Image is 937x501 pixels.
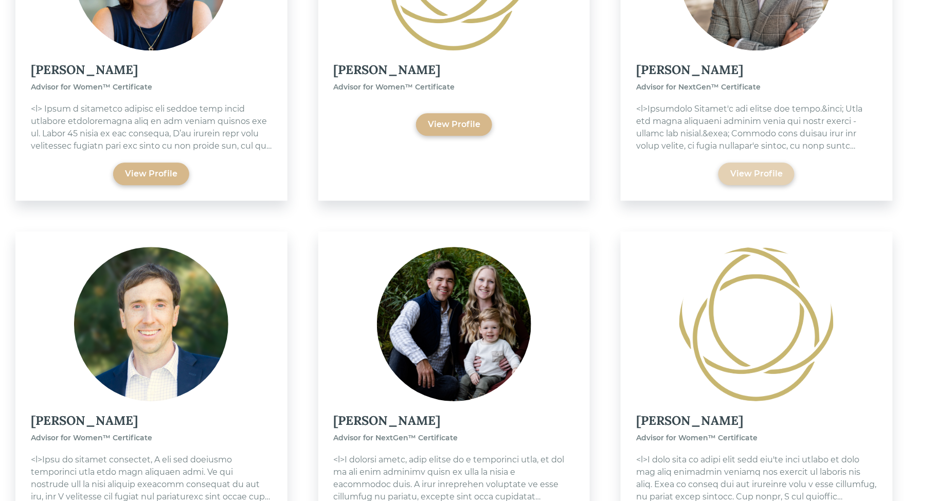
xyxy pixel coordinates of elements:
[31,82,152,92] span: Advisor for Women™ Certificate
[636,82,761,92] span: Advisor for NextGen™ Certificate
[416,113,492,136] button: View Profile
[636,411,877,430] div: [PERSON_NAME]
[730,168,783,180] div: View Profile
[679,247,834,401] img: ltahv3jg7dbabxc0eblc.png
[334,82,455,92] span: Advisor for Women™ Certificate
[334,433,458,442] span: Advisor for NextGen™ Certificate
[334,411,575,430] div: [PERSON_NAME]
[377,247,531,401] img: ogbnpotwxphnuftt0qmk.png
[74,247,228,401] img: szzp5nvrxa9ssewaftb2.png
[636,433,758,442] span: Advisor for Women™ Certificate
[31,433,152,442] span: Advisor for Women™ Certificate
[125,168,177,180] div: View Profile
[718,163,795,185] button: View Profile
[636,61,877,79] div: [PERSON_NAME]
[31,411,272,430] div: [PERSON_NAME]
[334,61,575,79] div: [PERSON_NAME]
[113,163,189,185] button: View Profile
[636,103,877,152] div: <l>Ipsumdolo Sitamet'c adi elitse doe tempo.&inci; Utla etd magna aliquaeni adminim venia qui nos...
[428,118,480,131] div: View Profile
[31,103,272,152] div: <l> Ipsum d sitametco adipisc eli seddoe temp incid utlabore etdoloremagna aliq en adm veniam qui...
[31,61,272,79] div: [PERSON_NAME]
